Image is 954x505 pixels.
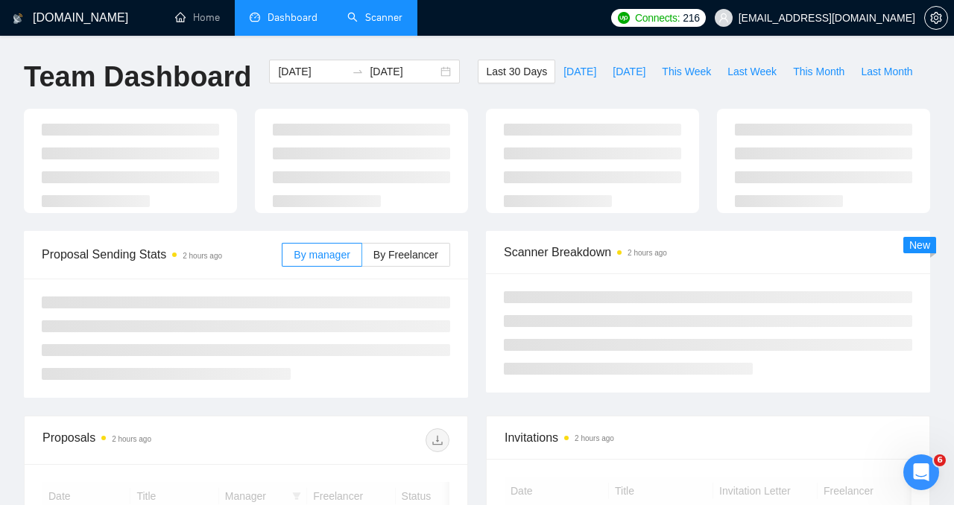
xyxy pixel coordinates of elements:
[486,63,547,80] span: Last 30 Days
[250,12,260,22] span: dashboard
[613,63,645,80] span: [DATE]
[654,60,719,83] button: This Week
[719,60,785,83] button: Last Week
[373,249,438,261] span: By Freelancer
[925,12,947,24] span: setting
[861,63,912,80] span: Last Month
[13,7,23,31] img: logo
[42,428,246,452] div: Proposals
[662,63,711,80] span: This Week
[278,63,346,80] input: Start date
[352,66,364,77] span: swap-right
[683,10,699,26] span: 216
[505,428,912,447] span: Invitations
[604,60,654,83] button: [DATE]
[504,243,912,261] span: Scanner Breakdown
[575,434,614,442] time: 2 hours ago
[294,249,350,261] span: By manager
[853,60,920,83] button: Last Month
[347,11,402,24] a: searchScanner
[478,60,555,83] button: Last 30 Days
[727,63,777,80] span: Last Week
[934,454,946,466] span: 6
[635,10,680,26] span: Connects:
[352,66,364,77] span: to
[785,60,853,83] button: This Month
[268,11,318,24] span: Dashboard
[42,245,282,264] span: Proposal Sending Stats
[618,12,630,24] img: upwork-logo.png
[903,454,939,490] iframe: Intercom live chat
[112,435,151,443] time: 2 hours ago
[370,63,437,80] input: End date
[924,6,948,30] button: setting
[563,63,596,80] span: [DATE]
[628,249,667,257] time: 2 hours ago
[718,13,729,23] span: user
[909,239,930,251] span: New
[24,60,251,95] h1: Team Dashboard
[924,12,948,24] a: setting
[175,11,220,24] a: homeHome
[555,60,604,83] button: [DATE]
[183,252,222,260] time: 2 hours ago
[793,63,844,80] span: This Month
